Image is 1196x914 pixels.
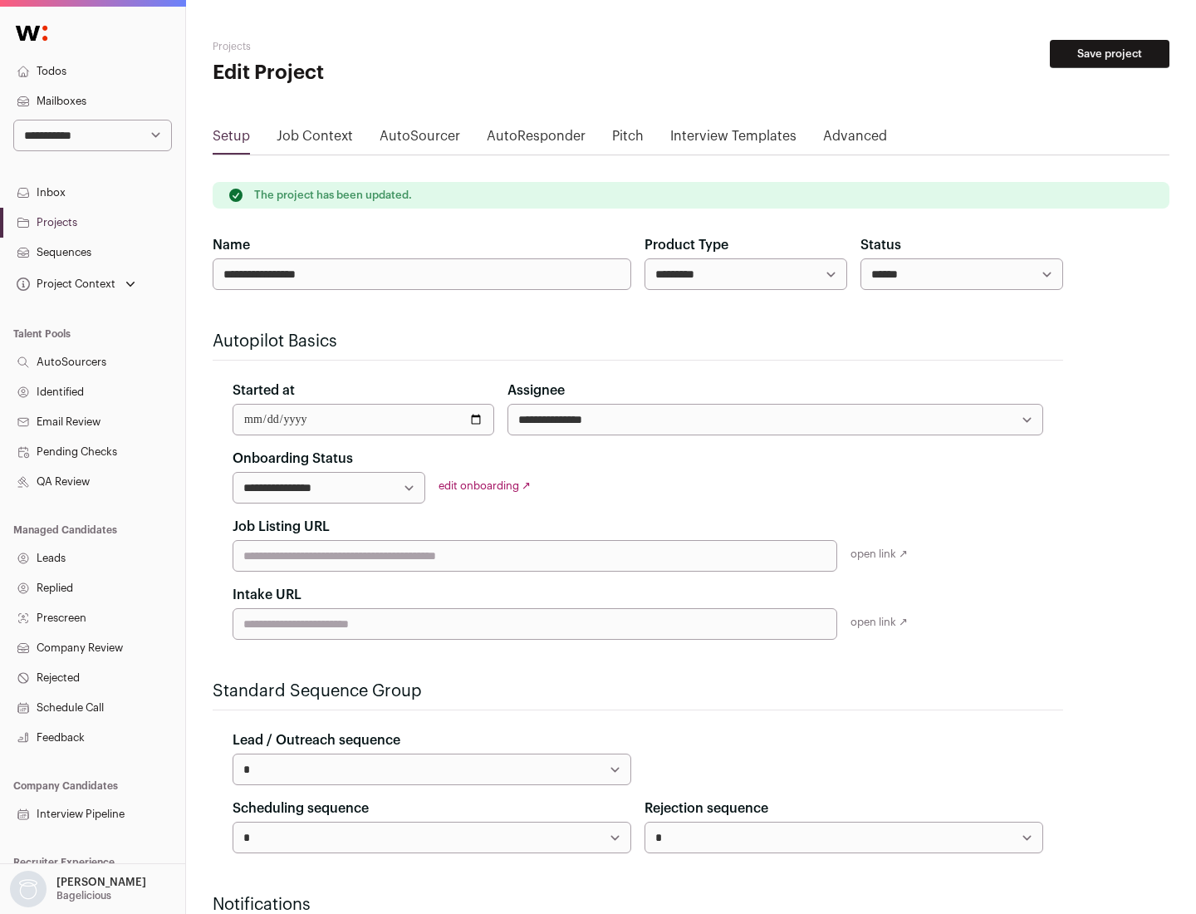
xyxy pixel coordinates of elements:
button: Open dropdown [13,273,139,296]
p: Bagelicious [56,889,111,902]
button: Save project [1050,40,1169,68]
div: Project Context [13,278,115,291]
label: Scheduling sequence [233,799,369,818]
h2: Projects [213,40,532,53]
a: AutoSourcer [380,126,460,153]
h2: Standard Sequence Group [213,680,1063,703]
a: Interview Templates [670,126,797,153]
label: Onboarding Status [233,449,353,469]
label: Intake URL [233,585,301,605]
label: Status [860,235,901,255]
label: Product Type [645,235,728,255]
label: Assignee [507,381,565,400]
img: Wellfound [7,17,56,50]
p: [PERSON_NAME] [56,876,146,889]
a: edit onboarding ↗ [439,480,531,491]
a: AutoResponder [487,126,586,153]
h2: Autopilot Basics [213,330,1063,353]
h1: Edit Project [213,60,532,86]
a: Pitch [612,126,644,153]
a: Setup [213,126,250,153]
p: The project has been updated. [254,189,412,202]
label: Lead / Outreach sequence [233,730,400,750]
img: nopic.png [10,871,47,907]
button: Open dropdown [7,871,149,907]
label: Rejection sequence [645,799,768,818]
label: Started at [233,381,295,400]
label: Name [213,235,250,255]
label: Job Listing URL [233,517,330,537]
a: Job Context [277,126,353,153]
a: Advanced [823,126,887,153]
